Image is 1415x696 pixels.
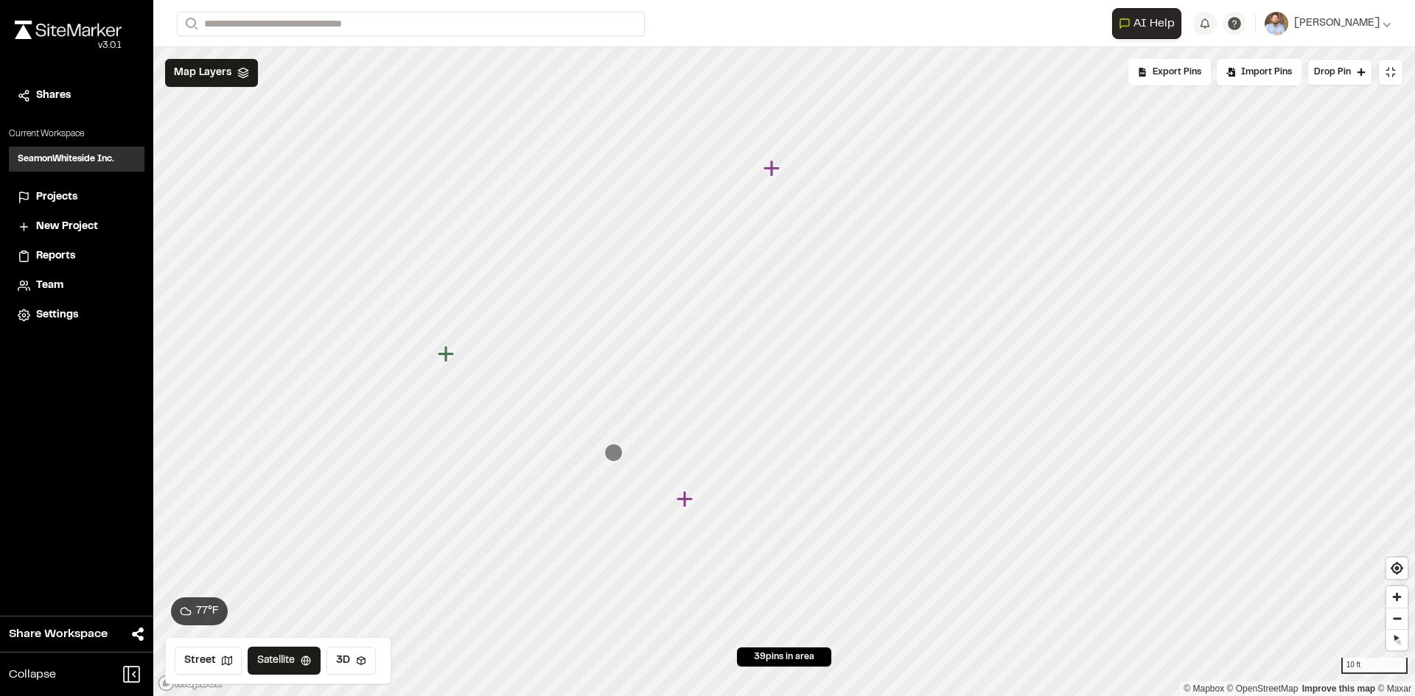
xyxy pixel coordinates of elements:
[1184,683,1224,694] a: Mapbox
[677,490,696,509] div: Map marker
[18,219,136,235] a: New Project
[18,278,136,294] a: Team
[36,307,78,323] span: Settings
[1265,12,1288,35] img: User
[177,12,203,36] button: Search
[438,345,457,364] div: Map marker
[1227,683,1299,694] a: OpenStreetMap
[158,675,223,692] a: Mapbox logo
[764,159,783,178] div: Map marker
[1307,59,1372,85] button: Drop Pin
[1386,608,1408,629] span: Zoom out
[36,219,98,235] span: New Project
[153,47,1415,696] canvas: Map
[171,597,228,625] button: 77°F
[1386,629,1408,650] button: Reset bearing to north
[9,625,108,643] span: Share Workspace
[1153,66,1201,79] span: Export Pins
[1383,625,1412,654] span: Reset bearing to north
[1265,12,1391,35] button: [PERSON_NAME]
[9,666,56,683] span: Collapse
[1112,8,1181,39] button: Open AI Assistant
[36,248,75,264] span: Reports
[1241,66,1292,79] span: Import Pins
[196,603,219,619] span: 77 ° F
[1386,608,1408,629] button: Zoom out
[1386,586,1408,608] button: Zoom in
[754,650,814,664] span: 39 pins in area
[1302,683,1375,694] a: Map feedback
[1133,15,1175,32] span: AI Help
[174,65,231,81] span: Map Layers
[1314,66,1351,79] span: Drop Pin
[1294,15,1380,32] span: [PERSON_NAME]
[9,127,144,141] p: Current Workspace
[18,248,136,264] a: Reports
[18,88,136,104] a: Shares
[1341,658,1408,674] div: 10 ft
[15,39,122,52] div: Oh geez...please don't...
[15,21,122,39] img: rebrand.png
[1386,558,1408,579] button: Find my location
[36,88,71,104] span: Shares
[248,647,321,675] button: Satellite
[1128,59,1211,85] div: No pins available to export
[1377,683,1411,694] a: Maxar
[36,278,63,294] span: Team
[18,307,136,323] a: Settings
[1217,59,1302,85] div: Import Pins into your project
[18,189,136,205] a: Projects
[604,443,623,463] div: Map marker
[1112,8,1187,39] div: Open AI Assistant
[326,647,376,675] button: 3D
[175,647,242,675] button: Street
[36,189,77,205] span: Projects
[18,152,114,166] h3: SeamonWhiteside Inc.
